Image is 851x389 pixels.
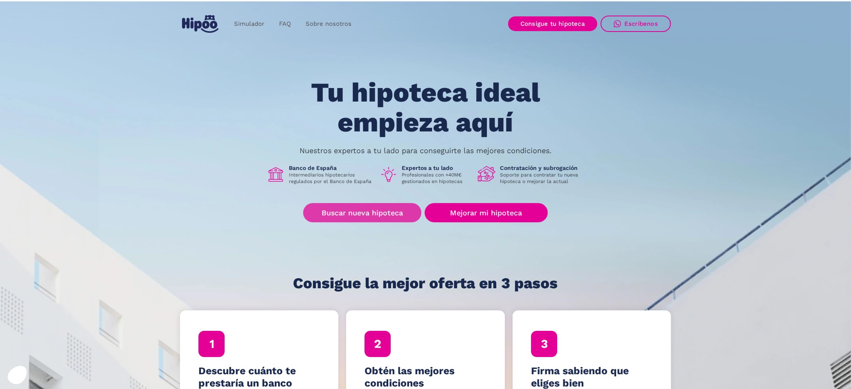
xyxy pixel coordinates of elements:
[402,164,471,172] h1: Expertos a tu lado
[500,172,584,185] p: Soporte para contratar tu nueva hipoteca o mejorar la actual
[298,16,359,32] a: Sobre nosotros
[293,275,558,292] h1: Consigue la mejor oferta en 3 pasos
[303,203,421,222] a: Buscar nueva hipoteca
[272,16,298,32] a: FAQ
[624,20,658,27] div: Escríbenos
[270,78,581,137] h1: Tu hipoteca ideal empieza aquí
[289,172,373,185] p: Intermediarios hipotecarios regulados por el Banco de España
[508,16,597,31] a: Consigue tu hipoteca
[227,16,272,32] a: Simulador
[180,12,220,36] a: home
[402,172,471,185] p: Profesionales con +40M€ gestionados en hipotecas
[289,164,373,172] h1: Banco de España
[425,203,548,222] a: Mejorar mi hipoteca
[601,16,671,32] a: Escríbenos
[299,147,552,154] p: Nuestros expertos a tu lado para conseguirte las mejores condiciones.
[500,164,584,172] h1: Contratación y subrogación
